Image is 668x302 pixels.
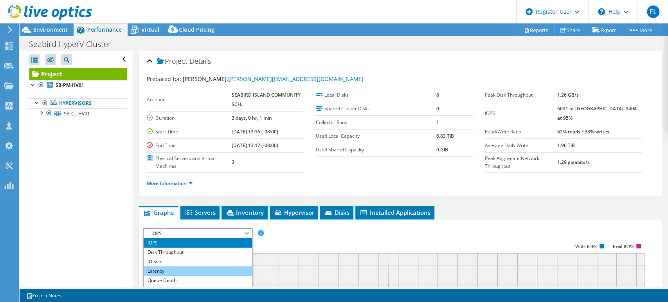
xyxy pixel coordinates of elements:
span: Servers [184,209,216,216]
a: Share [554,24,586,36]
a: [PERSON_NAME][EMAIL_ADDRESS][DOMAIN_NAME] [228,75,364,83]
a: Hypervisors [29,98,127,108]
a: SB-CL-HV01 [29,108,127,119]
span: Details [189,56,211,66]
b: SB-PM-HV01 [56,82,84,88]
span: IOPS [148,229,248,238]
h1: Seabird HyperV Cluster [25,40,123,49]
b: 1.26 GB/s [557,92,578,98]
span: Hypervisor [274,209,314,216]
a: Reports [517,24,555,36]
a: SB-PM-HV01 [29,80,127,90]
span: Disks [324,209,349,216]
label: Used Shared Capacity [316,146,436,154]
label: Peak Disk Throughput [485,91,557,99]
label: Read/Write Ratio [485,128,557,136]
label: Prepared for: [147,75,182,83]
label: Start Time [147,128,232,136]
label: Collector Runs [316,119,436,126]
label: Average Daily Write [485,142,557,149]
li: IO Size [144,257,252,266]
span: [PERSON_NAME], [183,75,364,83]
b: 1.29 gigabits/s [557,159,589,165]
b: 6631 at [GEOGRAPHIC_DATA], 3404 at 95% [557,105,636,121]
span: Project [157,58,187,65]
b: 3 days, 0 hr, 1 min [232,115,272,121]
b: 1 [436,119,439,126]
text: Read IOPS [612,244,634,249]
li: Disk Throughput [144,248,252,257]
span: SB-CL-HV01 [64,110,90,117]
span: Performance [87,26,122,33]
label: Peak Aggregate Network Throughput [485,155,557,170]
span: Graphs [143,209,174,216]
svg: \n [598,8,605,15]
li: Queue Depth [144,276,252,285]
label: Shared Cluster Disks [316,105,436,113]
b: [DATE] 13:16 (-08:00) [232,128,278,135]
b: [DATE] 13:17 (-08:00) [232,142,278,149]
label: Local Disks [316,91,436,99]
span: Inventory [225,209,264,216]
span: Environment [33,26,68,33]
li: Latency [144,266,252,276]
b: 1.96 TiB [557,142,574,149]
li: CPU Percentage [144,285,252,295]
label: Duration [147,114,232,122]
span: Cloud Pricing [179,26,214,33]
span: Virtual [141,26,159,33]
label: End Time [147,142,232,149]
b: SEABIRD ISLAND COMMUNITY SCH. [232,92,301,108]
label: Account [147,96,232,104]
span: FL [647,5,659,18]
b: 0 [436,105,439,112]
li: IOPS [144,238,252,248]
a: More [622,24,658,36]
a: More Information [147,180,193,187]
a: Project [29,68,127,80]
label: IOPS [485,110,557,117]
text: Write IOPS [575,244,597,249]
b: 0 GiB [436,146,448,153]
b: 62% reads / 38% writes [557,128,609,135]
label: Physical Servers and Virtual Machines [147,155,232,170]
a: Export [586,24,622,36]
b: 8 [436,92,439,98]
span: Installed Applications [359,209,430,216]
label: Used Local Capacity [316,132,436,140]
b: 6.83 TiB [436,133,454,139]
a: Project Notes [21,291,67,300]
b: 3 [232,159,234,165]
